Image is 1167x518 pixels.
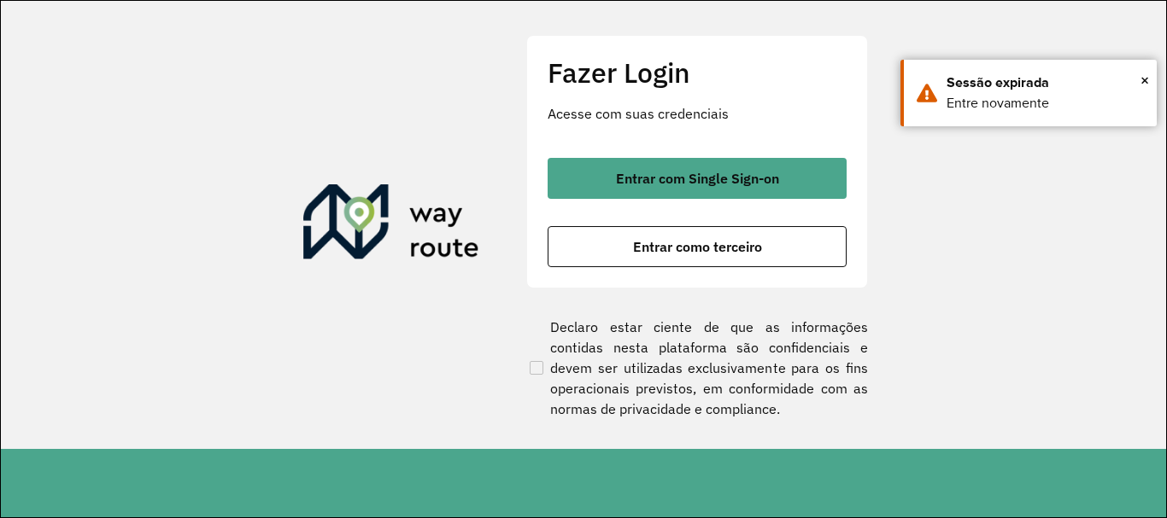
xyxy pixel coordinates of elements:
p: Acesse com suas credenciais [548,103,847,124]
label: Declaro estar ciente de que as informações contidas nesta plataforma são confidenciais e devem se... [526,317,868,419]
span: × [1141,67,1149,93]
button: button [548,226,847,267]
h2: Fazer Login [548,56,847,89]
div: Entre novamente [947,93,1144,113]
button: button [548,158,847,199]
span: Entrar com Single Sign-on [616,172,779,185]
img: Roteirizador AmbevTech [303,184,479,266]
div: Sessão expirada [947,73,1144,93]
button: Close [1141,67,1149,93]
span: Entrar como terceiro [633,240,762,253]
